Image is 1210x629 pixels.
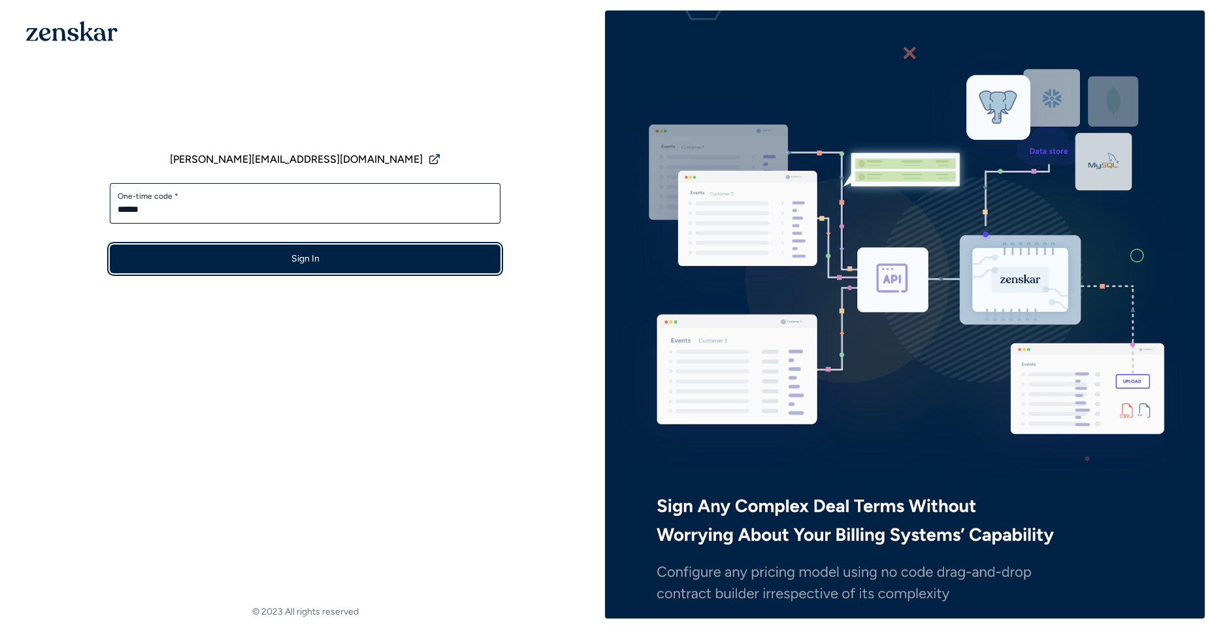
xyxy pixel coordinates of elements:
span: [PERSON_NAME][EMAIL_ADDRESS][DOMAIN_NAME] [170,152,423,167]
img: 1OGAJ2xQqyY4LXKgY66KYq0eOWRCkrZdAb3gUhuVAqdWPZE9SRJmCz+oDMSn4zDLXe31Ii730ItAGKgCKgCCgCikA4Av8PJUP... [26,21,118,41]
label: One-time code * [118,191,493,201]
button: Sign In [110,245,500,273]
footer: © 2023 All rights reserved [5,605,605,619]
